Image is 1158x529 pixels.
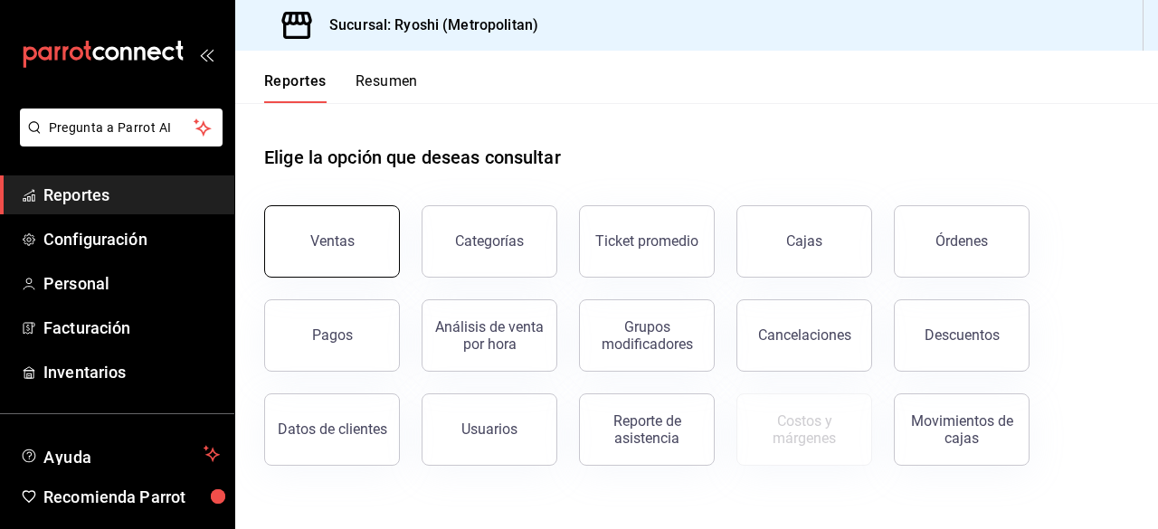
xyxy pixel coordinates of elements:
[786,232,822,250] div: Cajas
[455,232,524,250] div: Categorías
[312,326,353,344] div: Pagos
[595,232,698,250] div: Ticket promedio
[422,393,557,466] button: Usuarios
[736,205,872,278] button: Cajas
[579,205,715,278] button: Ticket promedio
[925,326,1000,344] div: Descuentos
[894,299,1030,372] button: Descuentos
[264,393,400,466] button: Datos de clientes
[758,326,851,344] div: Cancelaciones
[579,393,715,466] button: Reporte de asistencia
[310,232,355,250] div: Ventas
[20,109,223,146] button: Pregunta a Parrot AI
[43,485,220,509] span: Recomienda Parrot
[13,131,223,150] a: Pregunta a Parrot AI
[591,318,703,353] div: Grupos modificadores
[43,443,196,465] span: Ayuda
[591,412,703,447] div: Reporte de asistencia
[264,205,400,278] button: Ventas
[43,316,220,340] span: Facturación
[461,420,517,438] div: Usuarios
[43,360,220,384] span: Inventarios
[906,412,1018,447] div: Movimientos de cajas
[264,144,561,171] h1: Elige la opción que deseas consultar
[43,271,220,296] span: Personal
[43,183,220,207] span: Reportes
[264,72,418,103] div: navigation tabs
[199,47,214,61] button: open_drawer_menu
[736,299,872,372] button: Cancelaciones
[894,393,1030,466] button: Movimientos de cajas
[579,299,715,372] button: Grupos modificadores
[433,318,546,353] div: Análisis de venta por hora
[315,14,538,36] h3: Sucursal: Ryoshi (Metropolitan)
[736,393,872,466] button: Contrata inventarios para ver este reporte
[356,72,418,103] button: Resumen
[935,232,988,250] div: Órdenes
[748,412,860,447] div: Costos y márgenes
[264,299,400,372] button: Pagos
[894,205,1030,278] button: Órdenes
[43,227,220,251] span: Configuración
[422,205,557,278] button: Categorías
[264,72,327,103] button: Reportes
[49,118,195,137] span: Pregunta a Parrot AI
[422,299,557,372] button: Análisis de venta por hora
[278,420,387,438] div: Datos de clientes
